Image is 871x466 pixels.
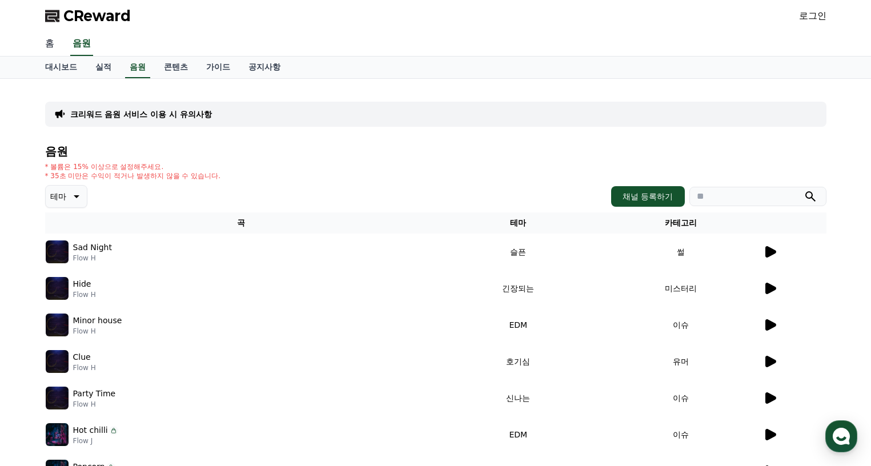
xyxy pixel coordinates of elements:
a: 음원 [125,57,150,78]
a: 가이드 [197,57,239,78]
p: Flow H [73,400,116,409]
h4: 음원 [45,145,826,158]
td: EDM [437,416,600,453]
span: CReward [63,7,131,25]
img: music [46,277,69,300]
span: 대화 [105,380,118,389]
p: * 볼륨은 15% 이상으로 설정해주세요. [45,162,221,171]
a: 설정 [147,362,219,391]
img: music [46,314,69,336]
a: 홈 [3,362,75,391]
p: Flow H [73,327,122,336]
p: Minor house [73,315,122,327]
a: 공지사항 [239,57,290,78]
td: 이슈 [600,307,762,343]
a: 음원 [70,32,93,56]
p: 테마 [50,188,66,204]
a: 홈 [36,32,63,56]
td: 썰 [600,234,762,270]
p: Flow H [73,254,112,263]
th: 테마 [437,212,600,234]
p: Hide [73,278,91,290]
button: 채널 등록하기 [611,186,684,207]
p: Flow H [73,290,96,299]
a: CReward [45,7,131,25]
td: 이슈 [600,416,762,453]
td: 신나는 [437,380,600,416]
p: Flow J [73,436,118,445]
img: music [46,350,69,373]
td: 유머 [600,343,762,380]
span: 설정 [176,379,190,388]
td: 미스터리 [600,270,762,307]
p: Party Time [73,388,116,400]
th: 곡 [45,212,437,234]
button: 테마 [45,185,87,208]
td: 호기심 [437,343,600,380]
p: Clue [73,351,91,363]
p: Flow H [73,363,96,372]
span: 홈 [36,379,43,388]
td: 긴장되는 [437,270,600,307]
a: 크리워드 음원 서비스 이용 시 유의사항 [70,109,212,120]
img: music [46,387,69,409]
a: 로그인 [799,9,826,23]
th: 카테고리 [600,212,762,234]
img: music [46,240,69,263]
a: 대시보드 [36,57,86,78]
img: music [46,423,69,446]
p: Hot chilli [73,424,108,436]
p: * 35초 미만은 수익이 적거나 발생하지 않을 수 있습니다. [45,171,221,180]
a: 콘텐츠 [155,57,197,78]
p: Sad Night [73,242,112,254]
a: 대화 [75,362,147,391]
a: 실적 [86,57,121,78]
td: 슬픈 [437,234,600,270]
td: EDM [437,307,600,343]
td: 이슈 [600,380,762,416]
